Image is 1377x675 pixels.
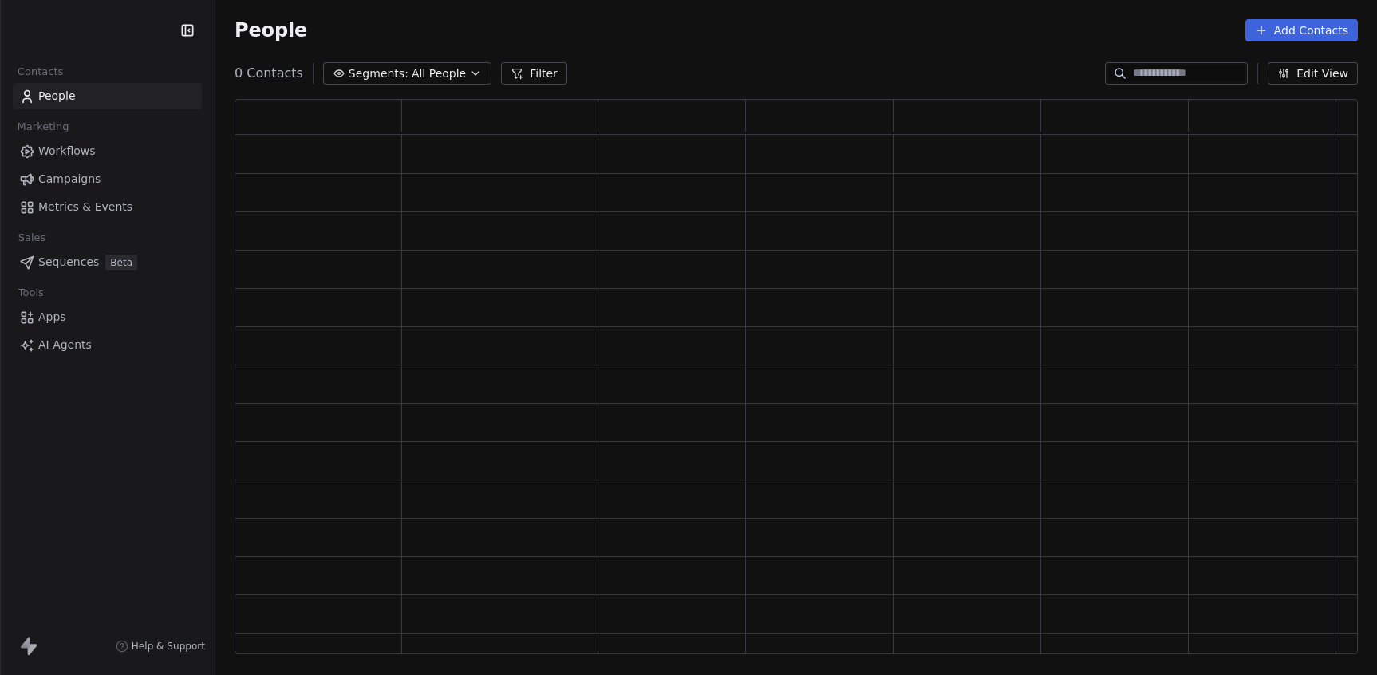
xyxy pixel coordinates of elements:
[235,18,307,42] span: People
[10,60,70,84] span: Contacts
[13,166,202,192] a: Campaigns
[1245,19,1358,41] button: Add Contacts
[38,199,132,215] span: Metrics & Events
[105,255,137,270] span: Beta
[412,65,466,82] span: All People
[38,337,92,353] span: AI Agents
[38,171,101,187] span: Campaigns
[13,83,202,109] a: People
[132,640,205,653] span: Help & Support
[13,304,202,330] a: Apps
[38,143,96,160] span: Workflows
[13,194,202,220] a: Metrics & Events
[13,332,202,358] a: AI Agents
[11,281,50,305] span: Tools
[10,115,76,139] span: Marketing
[1268,62,1358,85] button: Edit View
[38,254,99,270] span: Sequences
[38,88,76,105] span: People
[11,226,53,250] span: Sales
[13,249,202,275] a: SequencesBeta
[501,62,567,85] button: Filter
[13,138,202,164] a: Workflows
[38,309,66,326] span: Apps
[349,65,408,82] span: Segments:
[116,640,205,653] a: Help & Support
[235,64,303,83] span: 0 Contacts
